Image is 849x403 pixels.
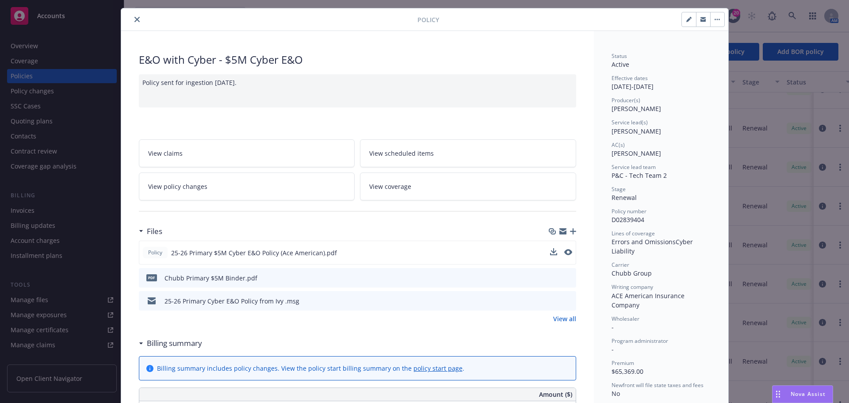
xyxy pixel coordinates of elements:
[612,193,637,202] span: Renewal
[612,74,711,91] div: [DATE] - [DATE]
[539,390,572,399] span: Amount ($)
[139,52,576,67] div: E&O with Cyber - $5M Cyber E&O
[139,74,576,107] div: Policy sent for ingestion [DATE].
[612,127,661,135] span: [PERSON_NAME]
[612,389,620,398] span: No
[417,15,439,24] span: Policy
[148,149,183,158] span: View claims
[171,248,337,257] span: 25-26 Primary $5M Cyber E&O Policy (Ace American).pdf
[146,249,164,257] span: Policy
[612,60,629,69] span: Active
[612,238,676,246] span: Errors and Omissions
[139,338,202,349] div: Billing summary
[369,149,434,158] span: View scheduled items
[550,248,557,255] button: download file
[369,182,411,191] span: View coverage
[551,273,558,283] button: download file
[139,139,355,167] a: View claims
[612,359,634,367] span: Premium
[553,314,576,323] a: View all
[612,292,686,309] span: ACE American Insurance Company
[360,139,576,167] a: View scheduled items
[612,323,614,331] span: -
[550,248,557,257] button: download file
[772,385,833,403] button: Nova Assist
[612,207,646,215] span: Policy number
[147,338,202,349] h3: Billing summary
[612,337,668,345] span: Program administrator
[146,274,157,281] span: pdf
[164,296,299,306] div: 25-26 Primary Cyber E&O Policy from Ivy .msg
[773,386,784,403] div: Drag to move
[139,226,162,237] div: Files
[564,249,572,255] button: preview file
[612,283,653,291] span: Writing company
[157,364,464,373] div: Billing summary includes policy changes. View the policy start billing summary on the .
[564,248,572,257] button: preview file
[360,173,576,200] a: View coverage
[791,390,826,398] span: Nova Assist
[551,296,558,306] button: download file
[139,173,355,200] a: View policy changes
[612,261,629,269] span: Carrier
[413,364,463,372] a: policy start page
[612,367,643,376] span: $65,369.00
[612,315,639,322] span: Wholesaler
[565,296,573,306] button: preview file
[164,273,257,283] div: Chubb Primary $5M Binder.pdf
[565,273,573,283] button: preview file
[148,182,207,191] span: View policy changes
[612,119,648,126] span: Service lead(s)
[612,230,655,237] span: Lines of coverage
[612,269,652,277] span: Chubb Group
[612,171,667,180] span: P&C - Tech Team 2
[612,52,627,60] span: Status
[612,163,656,171] span: Service lead team
[147,226,162,237] h3: Files
[612,381,704,389] span: Newfront will file state taxes and fees
[612,345,614,353] span: -
[612,238,695,255] span: Cyber Liability
[612,104,661,113] span: [PERSON_NAME]
[612,185,626,193] span: Stage
[132,14,142,25] button: close
[612,96,640,104] span: Producer(s)
[612,74,648,82] span: Effective dates
[612,215,644,224] span: D02839404
[612,149,661,157] span: [PERSON_NAME]
[612,141,625,149] span: AC(s)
